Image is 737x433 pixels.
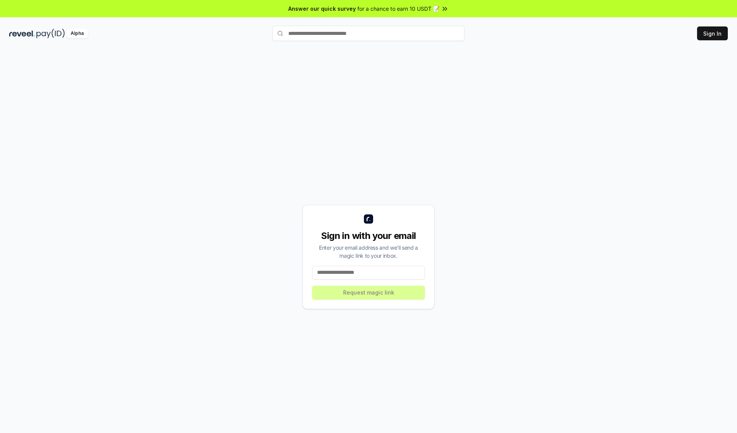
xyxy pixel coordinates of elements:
div: Sign in with your email [312,230,425,242]
span: Answer our quick survey [288,5,356,13]
div: Enter your email address and we’ll send a magic link to your inbox. [312,244,425,260]
img: pay_id [36,29,65,38]
img: logo_small [364,214,373,224]
img: reveel_dark [9,29,35,38]
button: Sign In [697,26,728,40]
span: for a chance to earn 10 USDT 📝 [357,5,440,13]
div: Alpha [66,29,88,38]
